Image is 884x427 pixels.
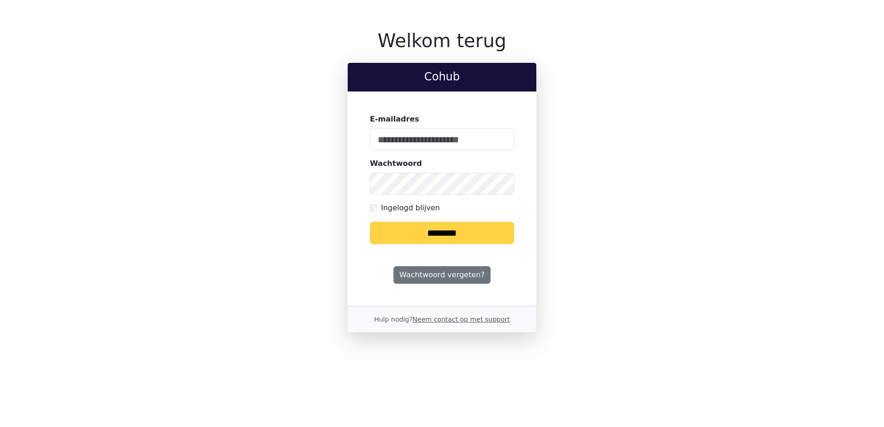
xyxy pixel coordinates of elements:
a: Neem contact op met support [412,316,510,323]
small: Hulp nodig? [374,316,510,323]
h2: Cohub [355,70,529,84]
label: E-mailadres [370,114,419,125]
a: Wachtwoord vergeten? [393,266,491,284]
h1: Welkom terug [348,30,536,52]
label: Ingelogd blijven [381,202,440,213]
label: Wachtwoord [370,158,422,169]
